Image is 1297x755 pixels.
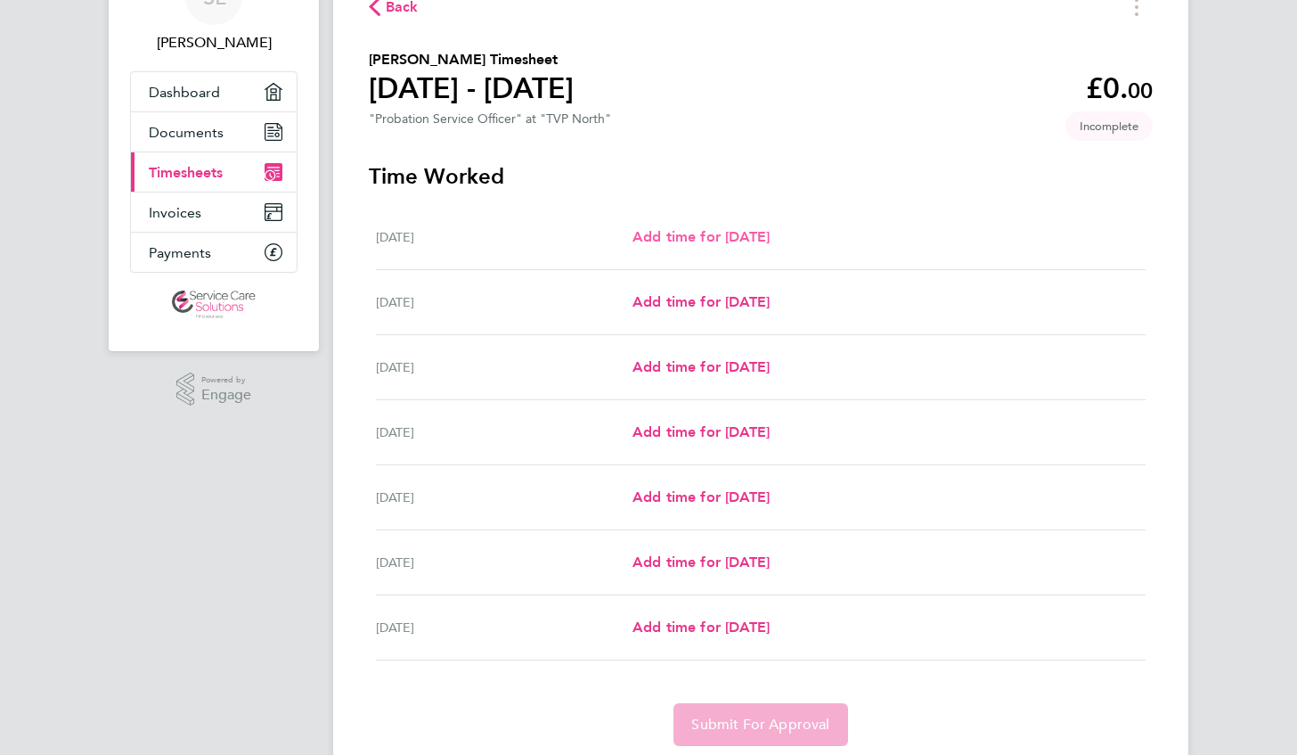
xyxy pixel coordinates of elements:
span: Add time for [DATE] [632,423,770,440]
span: Engage [201,388,251,403]
div: [DATE] [376,487,632,508]
div: "Probation Service Officer" at "TVP North" [369,111,611,127]
span: Add time for [DATE] [632,619,770,636]
span: This timesheet is Incomplete. [1065,111,1153,141]
span: Add time for [DATE] [632,554,770,570]
h2: [PERSON_NAME] Timesheet [369,49,574,70]
span: Dashboard [149,84,220,101]
app-decimal: £0. [1086,71,1153,105]
a: Add time for [DATE] [632,487,770,508]
div: [DATE] [376,291,632,313]
a: Add time for [DATE] [632,357,770,378]
div: [DATE] [376,422,632,443]
span: Add time for [DATE] [632,228,770,245]
span: 00 [1128,78,1153,103]
span: Timesheets [149,164,223,181]
div: [DATE] [376,357,632,378]
a: Documents [131,112,297,152]
h1: [DATE] - [DATE] [369,70,574,106]
img: servicecare-logo-retina.png [172,291,256,319]
span: Invoices [149,204,201,221]
a: Add time for [DATE] [632,226,770,248]
a: Payments [131,233,297,272]
a: Add time for [DATE] [632,291,770,313]
span: Documents [149,124,224,141]
h3: Time Worked [369,162,1153,191]
a: Go to home page [130,291,298,319]
span: Stephanie Little [130,32,298,53]
div: [DATE] [376,617,632,638]
span: Add time for [DATE] [632,488,770,505]
a: Timesheets [131,152,297,192]
a: Add time for [DATE] [632,422,770,443]
a: Dashboard [131,72,297,111]
a: Add time for [DATE] [632,617,770,638]
a: Powered byEngage [176,373,252,406]
span: Add time for [DATE] [632,358,770,375]
span: Powered by [201,373,251,388]
div: [DATE] [376,226,632,248]
span: Add time for [DATE] [632,293,770,310]
span: Payments [149,244,211,261]
a: Add time for [DATE] [632,552,770,573]
div: [DATE] [376,552,632,573]
a: Invoices [131,193,297,232]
